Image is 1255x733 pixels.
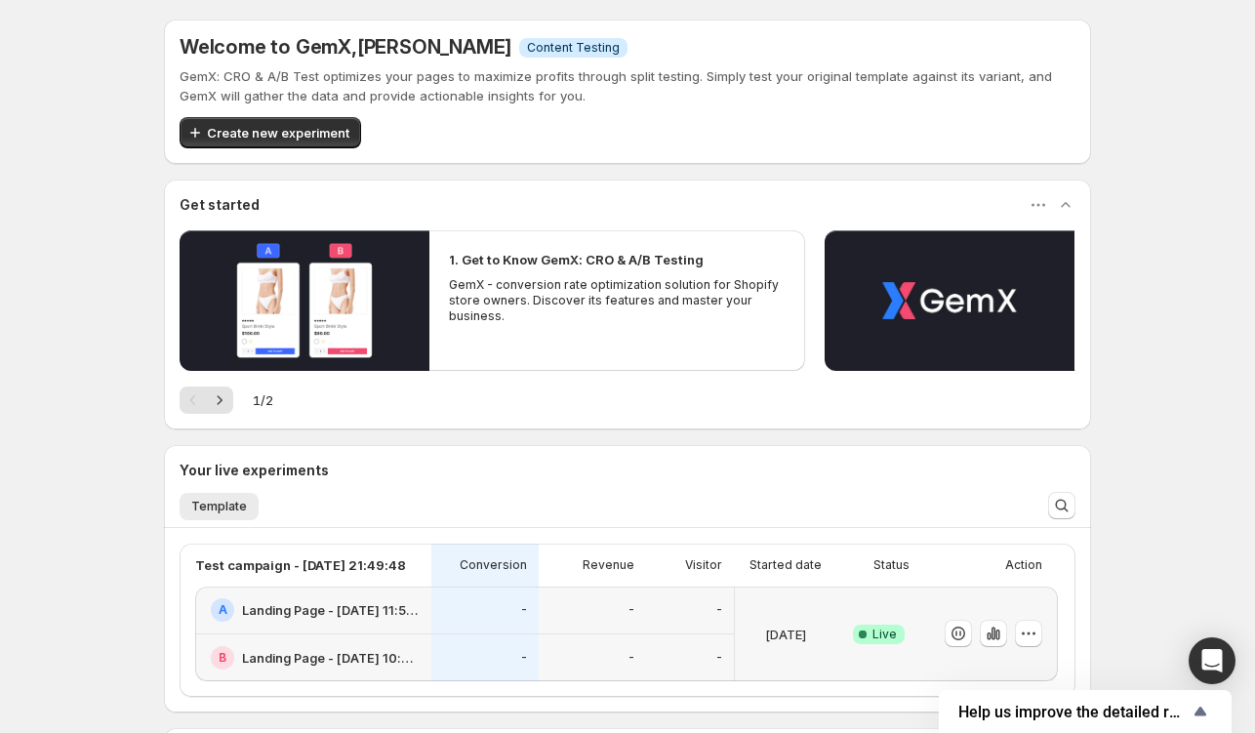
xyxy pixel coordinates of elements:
[628,650,634,666] p: -
[958,700,1212,723] button: Show survey - Help us improve the detailed report for A/B campaigns
[958,703,1189,721] span: Help us improve the detailed report for A/B campaigns
[180,117,361,148] button: Create new experiment
[449,250,704,269] h2: 1. Get to Know GemX: CRO & A/B Testing
[219,650,226,666] h2: B
[191,499,247,514] span: Template
[449,277,785,324] p: GemX - conversion rate optimization solution for Shopify store owners. Discover its features and ...
[685,557,722,573] p: Visitor
[195,555,406,575] p: Test campaign - [DATE] 21:49:48
[1048,492,1075,519] button: Search and filter results
[583,557,634,573] p: Revenue
[180,35,511,59] h5: Welcome to GemX
[628,602,634,618] p: -
[242,600,420,620] h2: Landing Page - [DATE] 11:57:11
[1189,637,1235,684] div: Open Intercom Messenger
[180,66,1075,105] p: GemX: CRO & A/B Test optimizes your pages to maximize profits through split testing. Simply test ...
[873,557,910,573] p: Status
[180,195,260,215] h3: Get started
[521,650,527,666] p: -
[872,627,897,642] span: Live
[527,40,620,56] span: Content Testing
[180,230,429,371] button: Play video
[749,557,822,573] p: Started date
[1005,557,1042,573] p: Action
[825,230,1074,371] button: Play video
[242,648,420,668] h2: Landing Page - [DATE] 10:00:40
[460,557,527,573] p: Conversion
[716,602,722,618] p: -
[521,602,527,618] p: -
[180,387,233,414] nav: Pagination
[219,602,227,618] h2: A
[180,461,329,480] h3: Your live experiments
[351,35,511,59] span: , [PERSON_NAME]
[207,123,349,143] span: Create new experiment
[206,387,233,414] button: Next
[765,625,806,644] p: [DATE]
[253,390,273,410] span: 1 / 2
[716,650,722,666] p: -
